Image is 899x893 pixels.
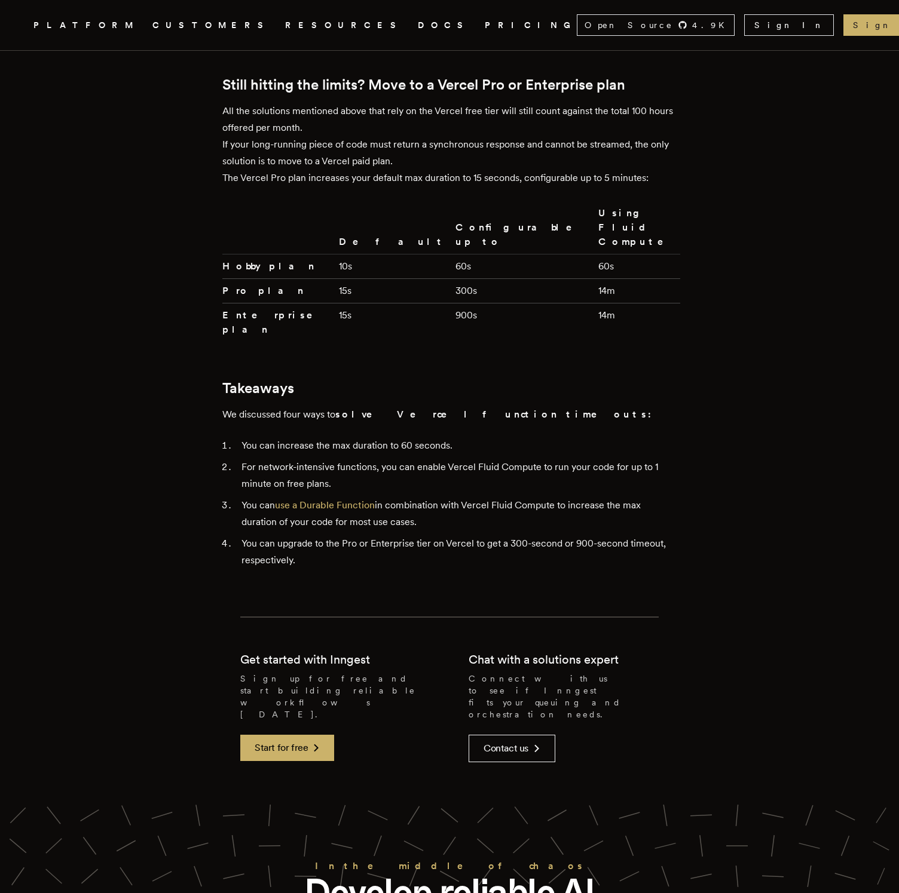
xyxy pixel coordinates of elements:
[469,735,555,762] a: Contact us
[451,278,594,303] td: 300s
[469,673,659,720] p: Connect with us to see if Inngest fits your queuing and orchestration needs.
[222,406,677,423] p: We discussed four ways to
[335,409,658,420] strong: solve Vercel function timeouts:
[33,18,138,33] button: PLATFORM
[238,535,677,569] li: You can upgrade to the Pro or Enterprise tier on Vercel to get a 300-second or 900-second timeout...
[334,205,451,254] th: Default
[152,18,271,33] a: CUSTOMERS
[275,499,375,511] a: use a Durable Function
[222,260,315,272] strong: Hobby plan
[451,205,594,254] th: Configurable up to
[334,254,451,278] td: 10s
[238,437,677,454] li: You can increase the max duration to 60 seconds.
[469,651,619,668] h2: Chat with a solutions expert
[334,303,451,342] td: 15s
[594,205,680,254] th: Using Fluid Compute
[451,254,594,278] td: 60s
[240,651,370,668] h2: Get started with Inngest
[451,303,594,342] td: 900s
[594,303,680,342] td: 14m
[238,459,677,492] li: For network-intensive functions, you can enable Vercel Fluid Compute to run your code for up to 1...
[285,18,403,33] button: RESOURCES
[222,103,677,186] p: All the solutions mentioned above that rely on the Vercel free tier will still count against the ...
[485,18,577,33] a: PRICING
[240,673,430,720] p: Sign up for free and start building reliable workflows [DATE].
[692,19,732,31] span: 4.9 K
[222,380,677,397] h2: Takeaways
[585,19,673,31] span: Open Source
[418,18,470,33] a: DOCS
[222,309,329,335] strong: Enterprise plan
[222,285,304,296] strong: Pro plan
[258,858,641,874] h2: In the middle of chaos
[222,76,677,93] h2: Still hitting the limits? Move to a Vercel Pro or Enterprise plan
[334,278,451,303] td: 15s
[238,497,677,530] li: You can in combination with Vercel Fluid Compute to increase the max duration of your code for mo...
[240,735,334,761] a: Start for free
[594,254,680,278] td: 60s
[594,278,680,303] td: 14m
[744,14,834,36] a: Sign In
